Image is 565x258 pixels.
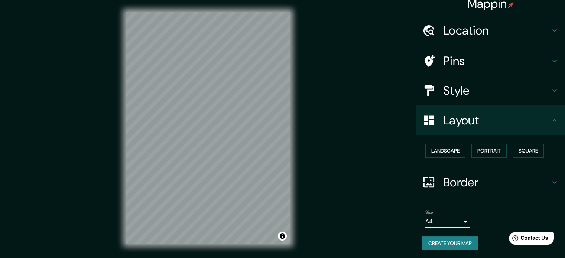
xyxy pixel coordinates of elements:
div: Border [416,167,565,197]
img: pin-icon.png [508,2,514,8]
h4: Location [443,23,550,38]
h4: Pins [443,53,550,68]
h4: Layout [443,113,550,128]
button: Toggle attribution [278,232,287,241]
button: Create your map [422,236,478,250]
iframe: Help widget launcher [499,229,557,250]
h4: Style [443,83,550,98]
div: Style [416,76,565,105]
label: Size [425,209,433,215]
div: A4 [425,216,470,228]
button: Square [513,144,544,158]
h4: Border [443,175,550,190]
canvas: Map [126,12,290,244]
button: Landscape [425,144,465,158]
div: Pins [416,46,565,76]
div: Location [416,16,565,45]
div: Layout [416,105,565,135]
button: Portrait [471,144,507,158]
